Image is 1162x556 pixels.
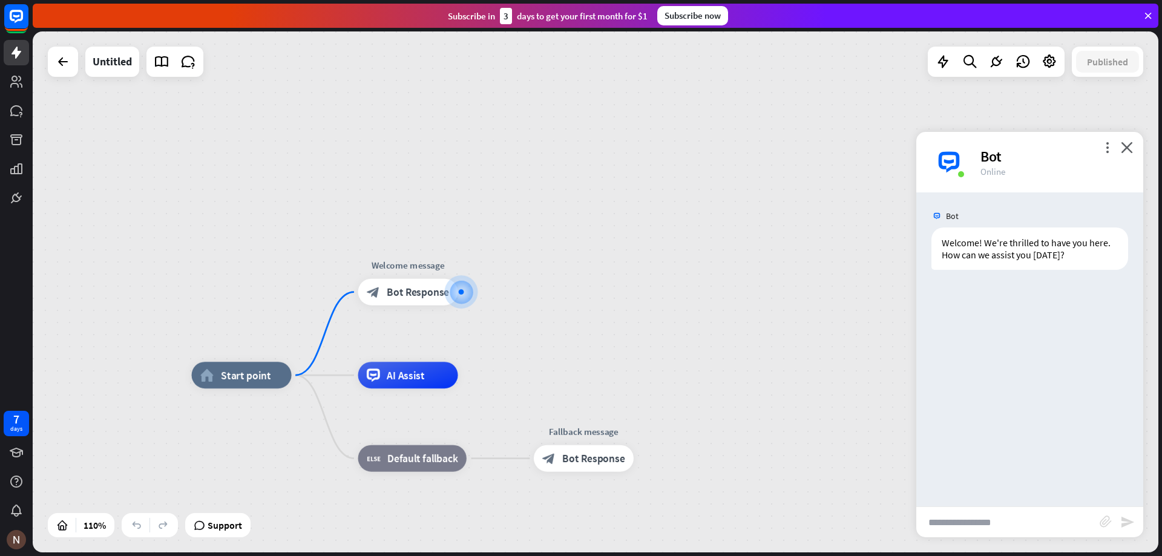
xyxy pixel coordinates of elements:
[10,5,46,41] button: Open LiveChat chat widget
[946,211,959,221] span: Bot
[367,452,381,465] i: block_fallback
[980,166,1129,177] div: Online
[367,286,380,299] i: block_bot_response
[980,147,1129,166] div: Bot
[387,286,449,299] span: Bot Response
[1120,515,1135,529] i: send
[387,452,458,465] span: Default fallback
[93,47,132,77] div: Untitled
[542,452,556,465] i: block_bot_response
[448,8,648,24] div: Subscribe in days to get your first month for $1
[931,227,1128,270] div: Welcome! We're thrilled to have you here. How can we assist you [DATE]?
[1100,515,1112,528] i: block_attachment
[208,515,242,535] span: Support
[524,425,643,439] div: Fallback message
[500,8,512,24] div: 3
[80,515,110,535] div: 110%
[1101,142,1113,153] i: more_vert
[1076,51,1139,73] button: Published
[221,368,271,382] span: Start point
[387,368,425,382] span: AI Assist
[200,368,214,382] i: home_2
[562,452,625,465] span: Bot Response
[348,259,468,272] div: Welcome message
[4,411,29,436] a: 7 days
[1121,142,1133,153] i: close
[657,6,728,25] div: Subscribe now
[13,414,19,425] div: 7
[10,425,22,433] div: days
